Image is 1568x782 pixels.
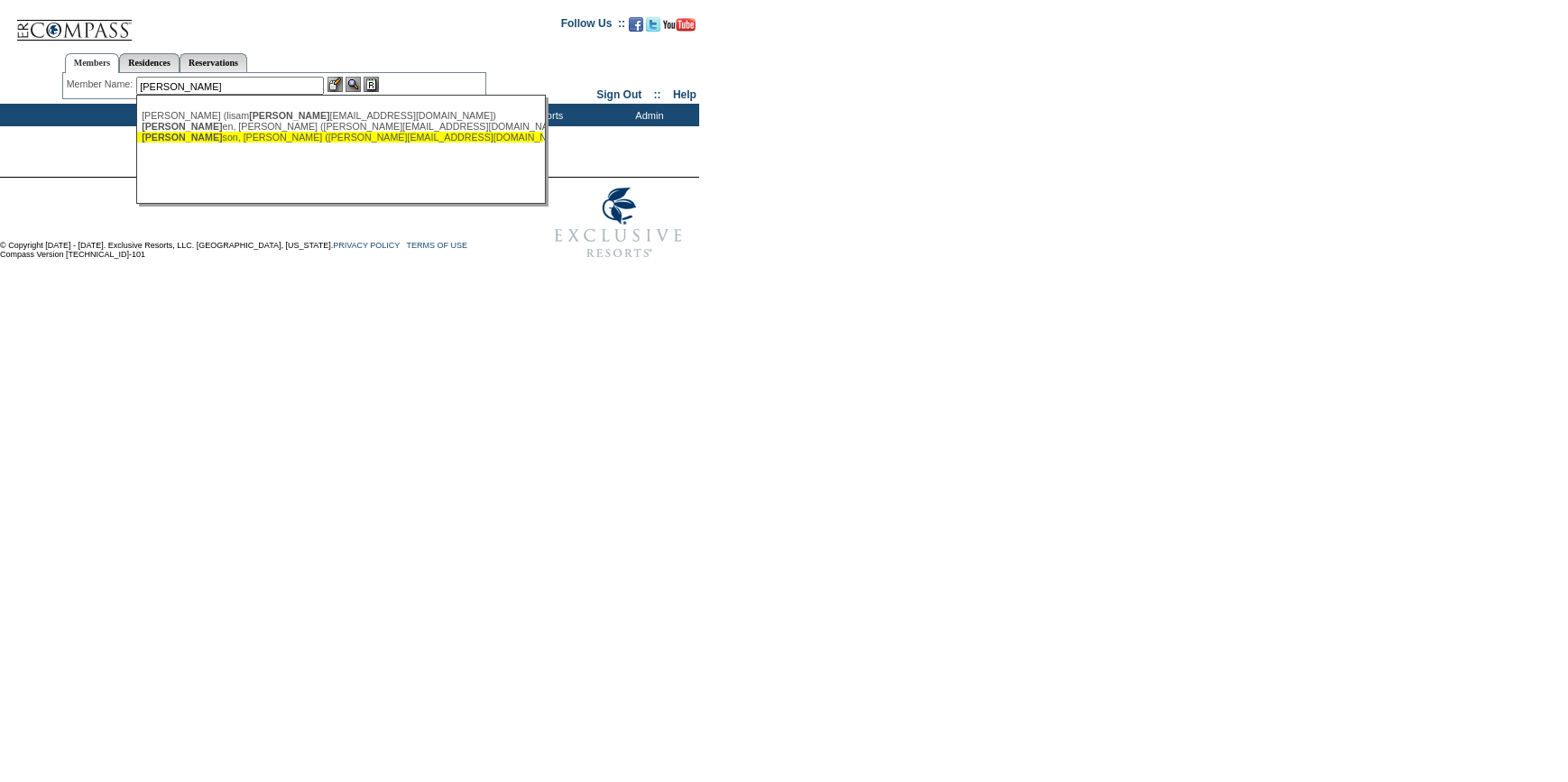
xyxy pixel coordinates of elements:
div: [PERSON_NAME] (lisam [EMAIL_ADDRESS][DOMAIN_NAME]) [142,110,539,121]
a: TERMS OF USE [407,241,468,250]
div: en, [PERSON_NAME] ([PERSON_NAME][EMAIL_ADDRESS][DOMAIN_NAME]) [142,121,539,132]
a: PRIVACY POLICY [333,241,400,250]
img: Exclusive Resorts [538,178,699,268]
a: Become our fan on Facebook [629,23,643,33]
a: Help [673,88,696,101]
span: :: [654,88,661,101]
img: View [346,77,361,92]
a: Sign Out [596,88,641,101]
a: Reservations [180,53,247,72]
div: son, [PERSON_NAME] ([PERSON_NAME][EMAIL_ADDRESS][DOMAIN_NAME]) [142,132,539,143]
img: Subscribe to our YouTube Channel [663,18,696,32]
img: Compass Home [15,5,133,41]
span: [PERSON_NAME] [142,121,222,132]
img: b_edit.gif [327,77,343,92]
td: Admin [595,104,699,126]
img: Become our fan on Facebook [629,17,643,32]
a: Follow us on Twitter [646,23,660,33]
span: [PERSON_NAME] [142,132,222,143]
img: Reservations [364,77,379,92]
a: Residences [119,53,180,72]
td: Follow Us :: [561,15,625,37]
div: Member Name: [67,77,136,92]
span: [PERSON_NAME] [249,110,329,121]
a: Members [65,53,120,73]
img: Follow us on Twitter [646,17,660,32]
a: Subscribe to our YouTube Channel [663,23,696,33]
